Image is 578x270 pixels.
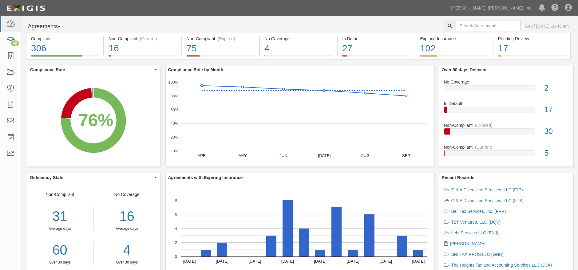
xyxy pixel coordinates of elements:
div: Non-Compliant [439,122,573,128]
text: 20% [170,135,178,139]
a: Non-Compliant(Expired)30 [444,122,569,144]
text: 80% [170,94,178,98]
a: Pending Review17 [493,55,571,60]
text: 8 [175,198,177,202]
a: Non-Compliant(Current)5 [444,144,569,161]
div: 17 [498,42,566,55]
text: [DATE] [281,259,294,264]
a: Non-Compliant(Current)16 [104,55,181,60]
text: [DATE] [412,259,425,264]
div: Non-Compliant [439,144,573,150]
text: [DATE] [248,259,261,264]
div: 306 [31,42,99,55]
text: 0% [172,149,178,153]
a: [PERSON_NAME] [450,241,485,246]
div: 75 [187,42,255,55]
div: Compliant [31,36,99,42]
div: 2 [540,83,573,94]
div: In Default [439,100,573,107]
b: Recent Records [442,175,475,180]
div: Over 30 days [98,260,156,265]
a: The Heights Tax and Accounting Services LLC (DJA) [451,263,552,268]
text: 4 [175,226,177,231]
div: (Expired) [218,36,235,42]
div: Pending Review [498,36,566,42]
text: 100% [168,80,179,84]
div: No Coverage [439,79,573,85]
div: In Default [342,36,410,42]
a: Lehi Services LLC (ENJ) [451,230,498,235]
div: 5 [540,148,573,159]
a: Expiring Insurance102 [415,55,493,60]
a: No Coverage2 [444,79,569,101]
text: APR [197,153,206,158]
a: [PERSON_NAME] [PERSON_NAME], Inc. [448,2,536,14]
text: SEP [402,153,410,158]
div: Expiring Insurance [420,36,488,42]
div: 30 [540,126,573,137]
div: 17 [540,104,573,115]
div: 31 [26,207,93,226]
a: Compliant306 [26,55,103,60]
text: [DATE] [346,259,359,264]
div: Average days [26,226,93,231]
a: G & A Diversified Services, LLC (FLT) [451,187,523,192]
div: (Current) [140,36,157,42]
text: 0 [175,254,177,259]
div: Non-Compliant [26,191,93,265]
a: Non-Compliant(Expired)75 [182,55,259,60]
div: Over 30 days [26,260,93,265]
div: 102 [420,42,488,55]
div: As of [DATE] 10:45 am [525,23,569,29]
text: MAY [238,153,247,158]
text: 2 [175,240,177,245]
input: Search Agreements [456,21,521,31]
a: Bell Tax Services, Inc. (FRP) [451,209,506,214]
text: 6 [175,212,177,217]
div: Non-Compliant (Current) [109,36,176,42]
text: [DATE] [216,259,228,264]
svg: A chart. [166,74,434,166]
svg: A chart. [26,74,160,166]
text: 60% [170,107,178,112]
text: [DATE] [318,153,331,158]
a: In Default27 [338,55,415,60]
i: Help Center - Complianz [551,4,559,12]
a: G & A Diversified Services, LLC (FTS) [451,198,524,203]
div: Average days [98,226,156,231]
div: (Expired) [475,122,493,128]
b: Agreements with Expiring Insurance [168,175,243,180]
span: Deficiency Stats [30,174,153,181]
text: [DATE] [314,259,327,264]
img: logo-5460c22ac91f19d4615b14bd174203de0afe785f0fc80cf4dbbc73dc1793850b.png [5,3,47,14]
div: 42 [11,41,19,46]
a: 4 [98,241,156,260]
b: Over 90 days Deficient [442,67,488,72]
div: 16 [98,207,156,226]
div: 16 [109,42,176,55]
div: No Coverage [93,191,160,265]
text: [DATE] [183,259,196,264]
div: No Coverage [264,36,332,42]
button: Agreements [26,21,72,33]
button: Deficiency Stats [26,173,160,182]
div: (Current) [475,144,492,150]
text: [DATE] [379,259,392,264]
div: Non-Compliant (Expired) [187,36,255,42]
a: SRI TAX PROS LLC (GNB) [451,252,504,257]
b: Compliance Rate by Month [168,67,224,72]
text: 40% [170,121,178,126]
text: AUG [361,153,369,158]
a: In Default17 [444,100,569,122]
div: 4 [264,42,332,55]
span: Compliance Rate [30,67,153,73]
div: 76% [79,108,113,132]
button: Compliance Rate [26,65,160,74]
a: 60 [26,241,93,260]
a: No Coverage4 [260,55,337,60]
a: T2T Ventures, LLC (DQY) [451,220,501,225]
